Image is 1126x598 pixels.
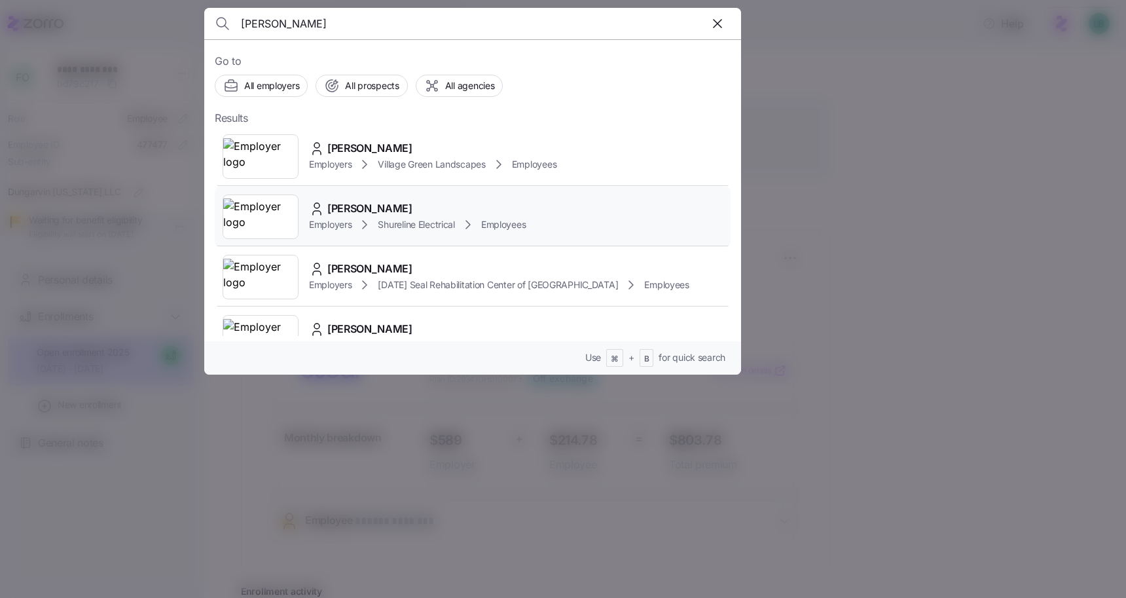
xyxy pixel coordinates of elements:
span: Shureline Electrical [378,218,454,231]
span: [PERSON_NAME] [327,321,412,337]
span: [PERSON_NAME] [327,261,412,277]
span: Go to [215,53,731,69]
img: Employer logo [223,198,298,235]
span: Employees [512,158,556,171]
span: All employers [244,79,299,92]
span: Results [215,110,248,126]
span: Village Green Landscapes [378,158,485,171]
img: Employer logo [223,319,298,356]
img: Employer logo [223,138,298,175]
span: [PERSON_NAME] [327,200,412,217]
span: + [628,351,634,364]
button: All prospects [316,75,407,97]
span: All prospects [345,79,399,92]
button: All employers [215,75,308,97]
span: Employees [644,278,689,291]
span: Employers [309,278,352,291]
span: Employers [309,218,352,231]
button: All agencies [416,75,503,97]
span: for quick search [659,351,725,364]
span: Employers [309,158,352,171]
span: Employees [481,218,526,231]
span: [PERSON_NAME] [327,140,412,157]
span: All agencies [445,79,495,92]
span: Use [585,351,601,364]
span: B [644,354,649,365]
span: ⌘ [611,354,619,365]
span: [DATE] Seal Rehabilitation Center of [GEOGRAPHIC_DATA] [378,278,618,291]
img: Employer logo [223,259,298,295]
